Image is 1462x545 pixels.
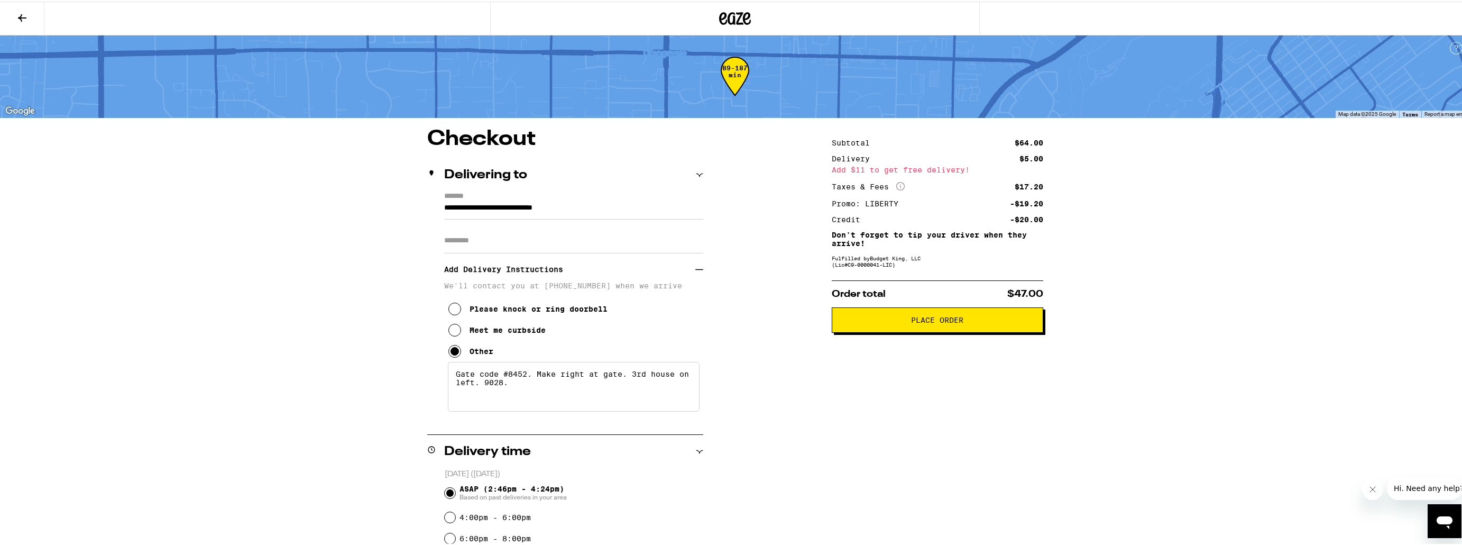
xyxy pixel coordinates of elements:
p: We'll contact you at [PHONE_NUMBER] when we arrive [444,280,703,288]
a: Open this area in Google Maps (opens a new window) [3,103,38,116]
img: Google [3,103,38,116]
div: Other [470,346,493,354]
button: Please knock or ring doorbell [448,297,608,318]
div: Credit [832,214,868,222]
div: Add $11 to get free delivery! [832,165,1043,172]
span: Order total [832,288,886,297]
iframe: Message from company [1387,475,1461,498]
button: Place Order [832,306,1043,331]
h2: Delivery time [444,444,531,457]
div: $64.00 [1015,138,1043,145]
span: Hi. Need any help? [6,7,76,16]
div: Please knock or ring doorbell [470,303,608,312]
span: $47.00 [1007,288,1043,297]
span: Place Order [911,315,963,322]
a: Terms [1402,110,1418,116]
iframe: Button to launch messaging window [1428,503,1461,537]
div: Promo: LIBERTY [832,198,906,206]
button: Other [448,339,493,360]
span: ASAP (2:46pm - 4:24pm) [459,483,567,500]
div: $5.00 [1019,153,1043,161]
div: Fulfilled by Budget King, LLC (Lic# C9-0000041-LIC ) [832,253,1043,266]
div: Taxes & Fees [832,180,905,190]
p: [DATE] ([DATE]) [445,468,703,478]
div: Subtotal [832,138,877,145]
h3: Add Delivery Instructions [444,256,695,280]
iframe: Close message [1362,477,1383,498]
p: Don't forget to tip your driver when they arrive! [832,229,1043,246]
span: Map data ©2025 Google [1338,110,1396,115]
h1: Checkout [427,127,703,148]
button: Meet me curbside [448,318,546,339]
div: Meet me curbside [470,324,546,333]
div: Delivery [832,153,877,161]
label: 4:00pm - 6:00pm [459,512,531,520]
div: $17.20 [1015,181,1043,189]
h2: Delivering to [444,167,527,180]
div: -$20.00 [1010,214,1043,222]
div: -$19.20 [1010,198,1043,206]
span: Based on past deliveries in your area [459,492,567,500]
label: 6:00pm - 8:00pm [459,533,531,541]
div: 89-187 min [721,63,749,103]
